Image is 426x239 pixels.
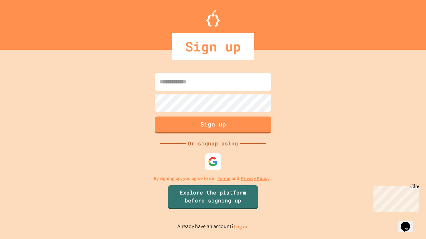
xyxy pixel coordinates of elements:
[154,175,273,182] p: By signing up, you agree to our and .
[168,185,258,209] a: Explore the platform before signing up
[218,175,230,182] a: Terms
[234,223,249,230] a: Log in.
[155,117,271,133] button: Sign up
[177,222,249,231] p: Already have an account?
[186,139,240,147] div: Or signup using
[172,33,254,60] div: Sign up
[206,10,220,27] img: Logo.svg
[241,175,270,182] a: Privacy Policy
[371,184,419,212] iframe: chat widget
[398,212,419,232] iframe: chat widget
[208,157,218,167] img: google-icon.svg
[3,3,46,42] div: Chat with us now!Close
